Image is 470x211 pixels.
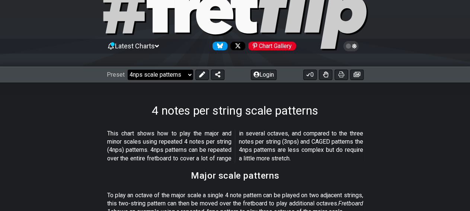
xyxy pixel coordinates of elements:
button: Edit Preset [195,70,209,80]
button: Toggle Dexterity for all fretkits [319,70,332,80]
a: #fretflip at Pinterest [245,42,296,50]
span: Preset [107,71,125,78]
span: Toggle light / dark theme [347,43,355,49]
button: Print [335,70,348,80]
a: Follow #fretflip at X [227,42,245,50]
div: Chart Gallery [248,42,296,50]
button: 0 [303,70,317,80]
span: Latest Charts [115,42,155,50]
h1: 4 notes per string scale patterns [152,103,318,118]
button: Share Preset [211,70,224,80]
select: Preset [128,70,193,80]
h2: Major scale patterns [191,172,279,180]
p: This chart shows how to play the major and minor scales using repeated 4 notes per string (4nps) ... [107,130,363,163]
a: Follow #fretflip at Bluesky [210,42,227,50]
button: Create image [350,70,364,80]
button: Login [251,70,276,80]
